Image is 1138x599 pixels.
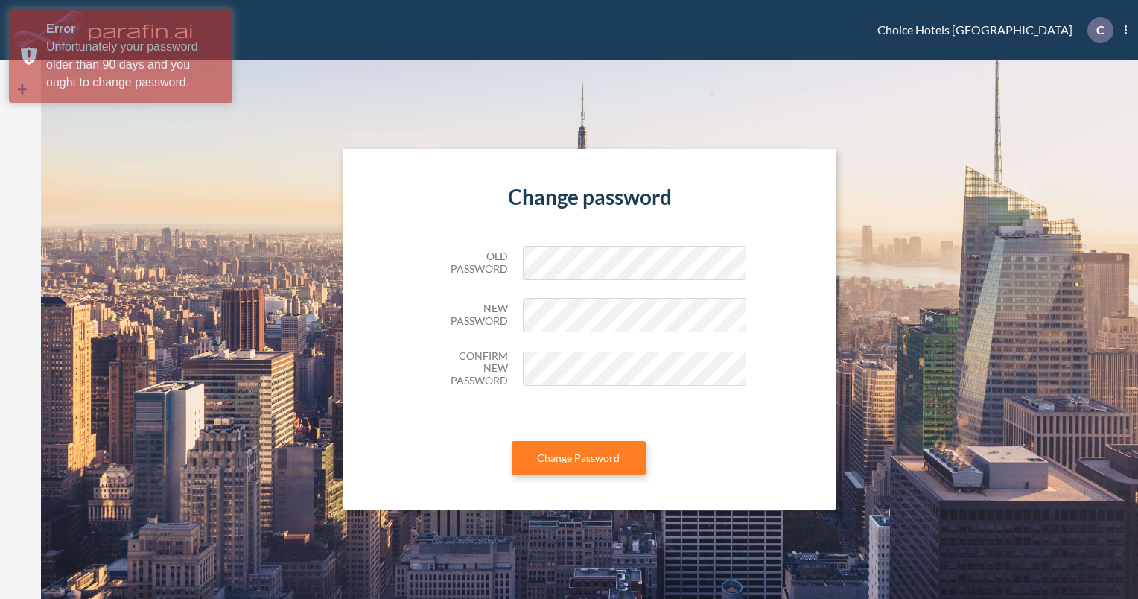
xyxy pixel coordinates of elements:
p: C [1096,23,1104,37]
h5: New Password [433,302,508,328]
div: Choice Hotels [GEOGRAPHIC_DATA] [855,17,1127,43]
div: Error [46,20,221,38]
h4: Change password [433,185,746,210]
h5: Confirm New Password [433,350,508,387]
button: Change Password [512,441,646,475]
h5: Old Password [433,250,508,276]
div: Unfortunately your password older than 90 days and you ought to change password. [46,38,221,92]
